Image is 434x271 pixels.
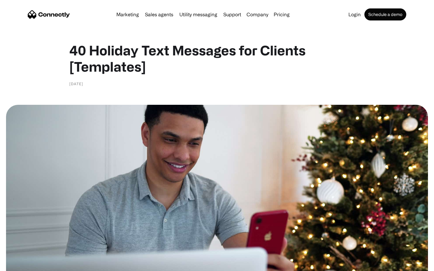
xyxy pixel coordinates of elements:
div: Company [247,10,268,19]
a: Utility messaging [177,12,220,17]
a: Marketing [114,12,141,17]
a: Support [221,12,244,17]
a: Schedule a demo [364,8,406,20]
aside: Language selected: English [6,260,36,269]
ul: Language list [12,260,36,269]
div: [DATE] [69,81,83,87]
a: Pricing [271,12,292,17]
a: Login [346,12,363,17]
a: Sales agents [143,12,176,17]
h1: 40 Holiday Text Messages for Clients [Templates] [69,42,365,75]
